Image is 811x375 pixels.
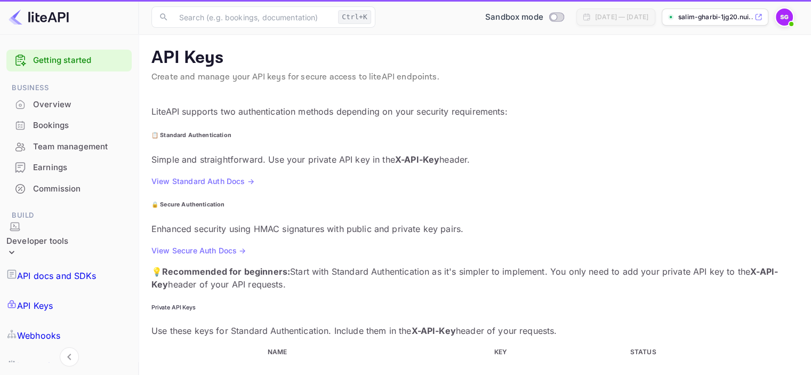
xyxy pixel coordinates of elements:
[6,115,132,135] a: Bookings
[17,359,65,372] p: Integrations
[9,9,69,26] img: LiteAPI logo
[6,235,68,248] div: Developer tools
[6,179,132,200] div: Commission
[6,179,132,198] a: Commission
[33,119,126,132] div: Bookings
[609,347,687,357] th: STATUS
[151,71,798,84] p: Create and manage your API keys for secure access to liteAPI endpoints.
[33,99,126,111] div: Overview
[6,221,68,261] div: Developer tools
[33,183,126,195] div: Commission
[6,157,132,177] a: Earnings
[151,201,798,209] h6: 🔒 Secure Authentication
[173,6,334,28] input: Search (e.g. bookings, documentation)
[151,177,254,186] a: View Standard Auth Docs →
[151,265,798,291] p: 💡 Start with Standard Authentication as it's simpler to implement. You only need to add your priv...
[6,50,132,71] div: Getting started
[481,11,568,23] div: Switch to Production mode
[678,12,752,22] p: salim-gharbi-1jg20.nui...
[152,347,392,357] th: NAME
[6,115,132,136] div: Bookings
[151,47,798,69] p: API Keys
[6,291,132,321] a: API Keys
[6,137,132,156] a: Team management
[162,266,290,277] strong: Recommended for beginners:
[6,82,132,94] span: Business
[6,94,132,114] a: Overview
[151,131,798,140] h6: 📋 Standard Authentication
[595,12,648,22] div: [DATE] — [DATE]
[411,325,455,336] strong: X-API-Key
[60,347,79,366] button: Collapse navigation
[151,304,798,311] h6: Private API Keys
[6,261,132,291] a: API docs and SDKs
[6,157,132,178] div: Earnings
[151,105,798,118] p: LiteAPI supports two authentication methods depending on your security requirements:
[338,10,371,24] div: Ctrl+K
[17,299,53,312] p: API Keys
[17,269,97,282] p: API docs and SDKs
[151,266,778,290] strong: X-API-Key
[33,54,126,67] a: Getting started
[33,162,126,174] div: Earnings
[393,347,608,357] th: KEY
[6,210,132,221] span: Build
[6,321,132,350] a: Webhooks
[17,329,60,342] p: Webhooks
[485,11,543,23] span: Sandbox mode
[6,137,132,157] div: Team management
[776,9,793,26] img: Salim Gharbi
[33,141,126,153] div: Team management
[6,94,132,115] div: Overview
[395,154,439,165] strong: X-API-Key
[151,324,798,337] p: Use these keys for Standard Authentication. Include them in the header of your requests.
[151,222,798,235] p: Enhanced security using HMAC signatures with public and private key pairs.
[151,153,798,166] p: Simple and straightforward. Use your private API key in the header.
[151,246,246,255] a: View Secure Auth Docs →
